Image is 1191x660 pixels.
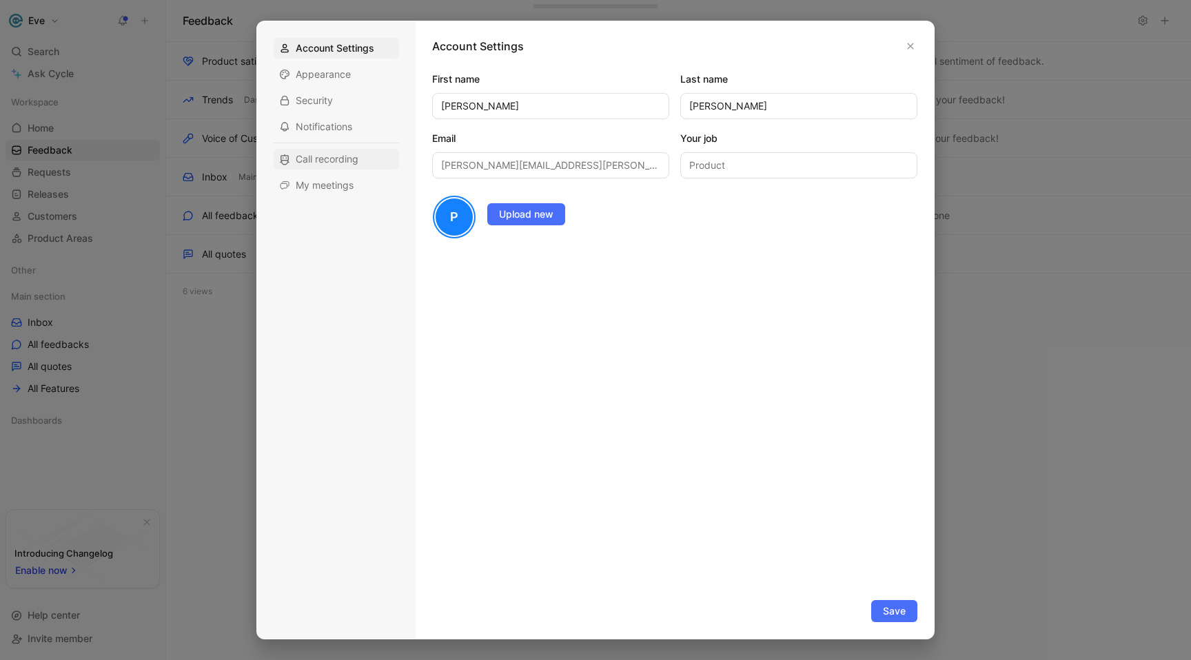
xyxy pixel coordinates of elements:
label: Email [432,130,669,147]
span: Security [296,94,333,107]
div: Security [274,90,399,111]
button: Upload new [487,203,565,225]
span: Save [883,603,906,619]
span: Account Settings [296,41,374,55]
label: Last name [680,71,917,87]
button: Save [871,600,917,622]
span: Appearance [296,68,351,81]
span: My meetings [296,178,354,192]
div: Account Settings [274,38,399,59]
div: Call recording [274,149,399,169]
div: My meetings [274,175,399,196]
span: Upload new [499,206,553,223]
h1: Account Settings [432,38,524,54]
label: Your job [680,130,917,147]
div: Appearance [274,64,399,85]
label: First name [432,71,669,87]
div: Notifications [274,116,399,137]
div: P [434,197,474,237]
span: Call recording [296,152,358,166]
span: Notifications [296,120,352,134]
